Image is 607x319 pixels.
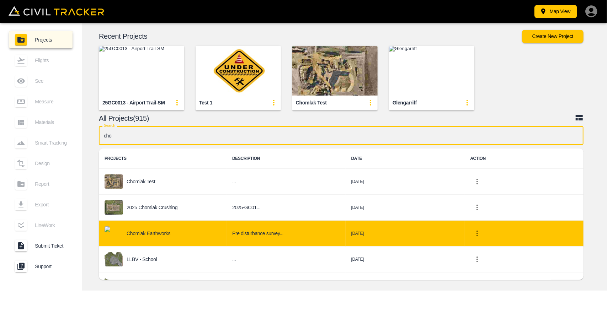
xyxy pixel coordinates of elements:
[105,174,123,189] img: project-image
[9,31,73,48] a: Projects
[267,96,281,110] button: update-card-details
[99,148,584,298] table: project-list-table
[346,195,465,221] td: [DATE]
[346,247,465,272] td: [DATE]
[227,148,346,169] th: DESCRIPTION
[346,272,465,298] td: [DATE]
[232,203,340,212] h6: 2025-GC01
[232,229,340,238] h6: Pre disturbance survey
[9,6,104,16] img: Civil Tracker
[105,200,123,215] img: project-image
[99,46,184,96] img: 25GC0013 - Airport Trail-SM
[292,46,378,96] img: Chomlak Test
[9,258,73,275] a: Support
[99,148,227,169] th: PROJECTS
[534,5,577,18] button: Map View
[346,221,465,247] td: [DATE]
[127,179,155,184] p: Chomlak Test
[9,237,73,254] a: Submit Ticket
[232,255,340,264] h6: ...
[35,37,67,43] span: Projects
[363,96,378,110] button: update-card-details
[389,46,474,96] img: Glengarriff
[232,177,340,186] h6: ...
[35,264,67,269] span: Support
[102,99,165,106] div: 25GC0013 - Airport Trail-SM
[35,243,67,249] span: Submit Ticket
[464,148,584,169] th: ACTION
[99,115,575,121] p: All Projects(915)
[522,30,584,43] button: Create New Project
[296,99,327,106] div: Chomlak Test
[105,252,123,266] img: project-image
[105,226,123,240] img: project-image
[346,169,465,195] td: [DATE]
[460,96,474,110] button: update-card-details
[127,256,157,262] p: LLBV - School
[170,96,184,110] button: update-card-details
[105,278,123,292] img: project-image
[196,46,281,96] img: Test 1
[99,33,522,39] p: Recent Projects
[199,99,212,106] div: Test 1
[127,231,170,236] p: Chomlak Earthworks
[393,99,417,106] div: Glengarriff
[346,148,465,169] th: DATE
[127,205,177,210] p: 2025 Chomlak Crushing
